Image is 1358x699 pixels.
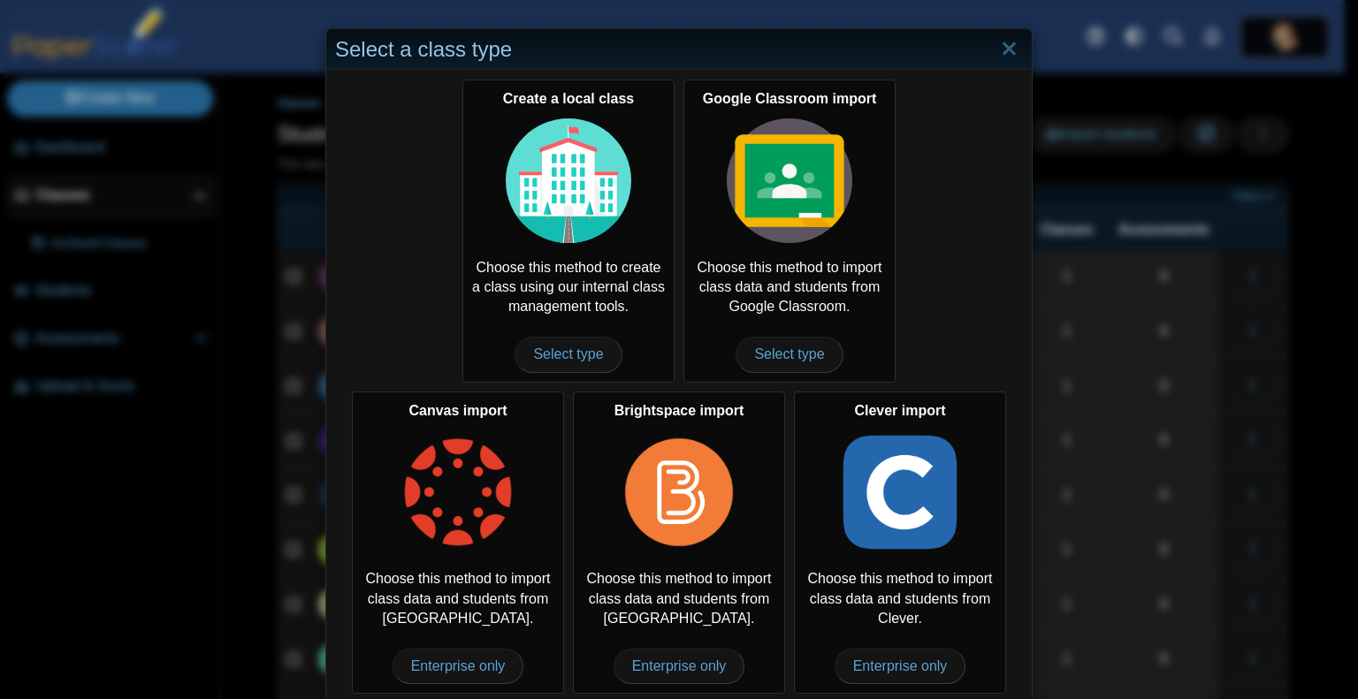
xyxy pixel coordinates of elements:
div: Choose this method to import class data and students from [GEOGRAPHIC_DATA]. [352,391,564,694]
div: Choose this method to import class data and students from [GEOGRAPHIC_DATA]. [573,391,785,694]
span: Select type [736,337,843,372]
img: class-type-clever.png [837,429,963,555]
div: Choose this method to import class data and students from Google Classroom. [683,80,896,382]
a: Close [996,34,1023,65]
span: Select type [515,337,622,372]
img: class-type-canvas.png [395,429,521,555]
b: Brightspace import [614,403,744,418]
a: Google Classroom import Choose this method to import class data and students from Google Classroo... [683,80,896,382]
div: Select a class type [326,29,1032,71]
b: Canvas import [408,403,507,418]
b: Google Classroom import [703,91,876,106]
span: Enterprise only [835,649,966,684]
div: Choose this method to import class data and students from Clever. [794,391,1006,694]
b: Clever import [854,403,945,418]
span: Enterprise only [393,649,524,684]
span: Enterprise only [614,649,745,684]
img: class-type-google-classroom.svg [727,118,852,244]
img: class-type-brightspace.png [616,429,742,555]
a: Create a local class Choose this method to create a class using our internal class management too... [462,80,675,382]
div: Choose this method to create a class using our internal class management tools. [462,80,675,382]
img: class-type-local.svg [506,118,631,244]
b: Create a local class [503,91,635,106]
